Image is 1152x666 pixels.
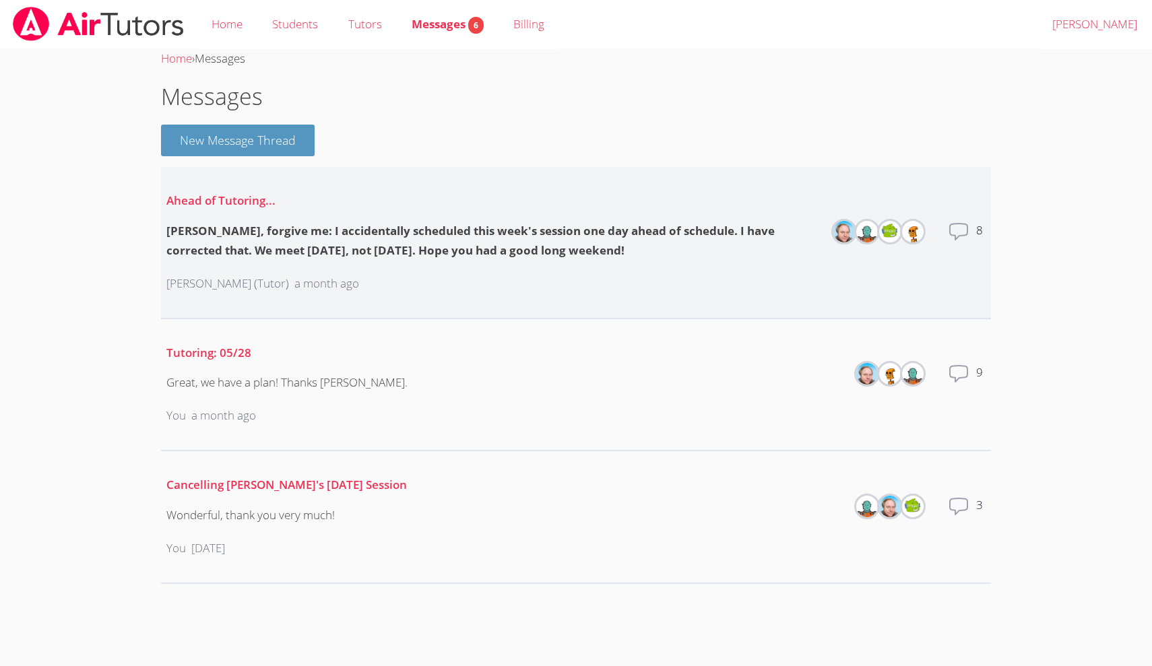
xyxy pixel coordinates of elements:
[856,221,878,242] img: Shelley Warneck
[191,406,256,426] p: a month ago
[166,506,407,525] div: Wonderful, thank you very much!
[166,539,186,558] p: You
[902,221,924,242] img: Nathan Warneck
[856,363,878,385] img: Shawn White
[161,79,990,114] h1: Messages
[412,16,484,32] span: Messages
[976,363,986,406] dd: 9
[879,496,901,517] img: Shawn White
[468,17,484,34] span: 6
[902,496,924,517] img: Evan Warneck
[161,51,192,66] a: Home
[902,363,924,385] img: Shelley Warneck
[166,345,251,360] a: Tutoring: 05/28
[195,51,245,66] span: Messages
[166,193,276,208] a: Ahead of Tutoring...
[11,7,185,41] img: airtutors_banner-c4298cdbf04f3fff15de1276eac7730deb9818008684d7c2e4769d2f7ddbe033.png
[166,373,408,393] div: Great, we have a plan! Thanks [PERSON_NAME].
[294,274,359,294] p: a month ago
[161,49,990,69] div: ›
[161,125,315,156] button: New Message Thread
[166,222,818,261] div: [PERSON_NAME], forgive me: I accidentally scheduled this week's session one day ahead of schedule...
[856,496,878,517] img: Shelley Warneck
[879,221,901,242] img: Evan Warneck
[833,221,855,242] img: Shawn White
[166,406,186,426] p: You
[191,539,225,558] p: [DATE]
[879,363,901,385] img: Nathan Warneck
[976,221,986,264] dd: 8
[976,496,986,539] dd: 3
[166,274,289,294] p: [PERSON_NAME] (Tutor)
[166,477,407,492] a: Cancelling [PERSON_NAME]'s [DATE] Session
